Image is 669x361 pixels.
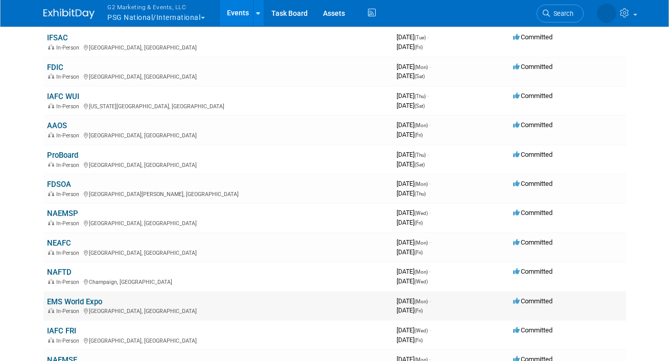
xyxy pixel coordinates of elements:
span: [DATE] [397,63,431,70]
span: - [430,209,431,216]
span: [DATE] [397,336,423,344]
span: (Fri) [415,132,423,138]
a: IFSAC [48,33,68,42]
span: - [428,33,429,41]
span: [DATE] [397,248,423,256]
div: [GEOGRAPHIC_DATA], [GEOGRAPHIC_DATA] [48,336,389,344]
div: [GEOGRAPHIC_DATA], [GEOGRAPHIC_DATA] [48,72,389,80]
span: (Fri) [415,308,423,314]
a: FDSOA [48,180,72,189]
span: [DATE] [397,102,425,109]
span: In-Person [57,191,83,198]
span: (Mon) [415,269,428,275]
span: In-Person [57,44,83,51]
span: (Mon) [415,123,428,128]
span: - [430,326,431,334]
a: Search [537,5,584,22]
span: (Wed) [415,210,428,216]
img: In-Person Event [48,308,54,313]
span: - [430,180,431,187]
img: In-Person Event [48,220,54,225]
span: [DATE] [397,160,425,168]
span: Committed [514,151,553,158]
span: (Sat) [415,103,425,109]
span: - [428,151,429,158]
span: (Wed) [415,328,428,333]
div: [GEOGRAPHIC_DATA][PERSON_NAME], [GEOGRAPHIC_DATA] [48,189,389,198]
span: [DATE] [397,43,423,51]
span: In-Person [57,132,83,139]
a: NEAFC [48,238,72,248]
a: NAFTD [48,268,72,277]
span: Committed [514,180,553,187]
span: - [430,121,431,129]
span: [DATE] [397,189,426,197]
span: [DATE] [397,326,431,334]
span: [DATE] [397,297,431,305]
span: (Fri) [415,338,423,343]
img: In-Person Event [48,103,54,108]
span: Committed [514,209,553,216]
span: (Sat) [415,74,425,79]
div: [GEOGRAPHIC_DATA], [GEOGRAPHIC_DATA] [48,248,389,256]
span: (Mon) [415,64,428,70]
img: In-Person Event [48,191,54,196]
img: In-Person Event [48,250,54,255]
span: - [428,92,429,100]
img: In-Person Event [48,338,54,343]
span: [DATE] [397,72,425,80]
span: In-Person [57,74,83,80]
a: FDIC [48,63,64,72]
img: In-Person Event [48,132,54,137]
span: [DATE] [397,121,431,129]
span: G2 Marketing & Events, LLC [108,2,205,12]
span: Committed [514,297,553,305]
img: In-Person Event [48,162,54,167]
span: [DATE] [397,151,429,158]
div: [GEOGRAPHIC_DATA], [GEOGRAPHIC_DATA] [48,160,389,169]
span: (Thu) [415,191,426,197]
span: Committed [514,63,553,70]
div: [GEOGRAPHIC_DATA], [GEOGRAPHIC_DATA] [48,43,389,51]
span: [DATE] [397,209,431,216]
span: - [430,297,431,305]
span: [DATE] [397,219,423,226]
span: (Fri) [415,44,423,50]
img: Nora McQuillan [597,4,616,23]
span: [DATE] [397,92,429,100]
a: NAEMSP [48,209,79,218]
img: In-Person Event [48,74,54,79]
a: ProBoard [48,151,79,160]
span: In-Person [57,103,83,110]
span: [DATE] [397,268,431,275]
span: In-Person [57,250,83,256]
span: [DATE] [397,33,429,41]
span: (Mon) [415,240,428,246]
a: AAOS [48,121,67,130]
div: [GEOGRAPHIC_DATA], [GEOGRAPHIC_DATA] [48,131,389,139]
span: (Thu) [415,93,426,99]
span: In-Person [57,308,83,315]
span: Committed [514,268,553,275]
img: In-Person Event [48,279,54,284]
span: In-Person [57,338,83,344]
a: IAFC FRI [48,326,77,335]
span: - [430,268,431,275]
span: Committed [514,238,553,246]
span: (Tue) [415,35,426,40]
span: Committed [514,121,553,129]
img: In-Person Event [48,44,54,50]
span: (Thu) [415,152,426,158]
div: [GEOGRAPHIC_DATA], [GEOGRAPHIC_DATA] [48,219,389,227]
span: [DATE] [397,306,423,314]
img: ExhibitDay [43,9,95,19]
span: (Sat) [415,162,425,167]
span: (Wed) [415,279,428,284]
span: (Mon) [415,299,428,304]
span: Search [550,10,574,17]
span: [DATE] [397,131,423,138]
span: - [430,63,431,70]
div: [US_STATE][GEOGRAPHIC_DATA], [GEOGRAPHIC_DATA] [48,102,389,110]
div: Champaign, [GEOGRAPHIC_DATA] [48,277,389,285]
a: EMS World Expo [48,297,103,306]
